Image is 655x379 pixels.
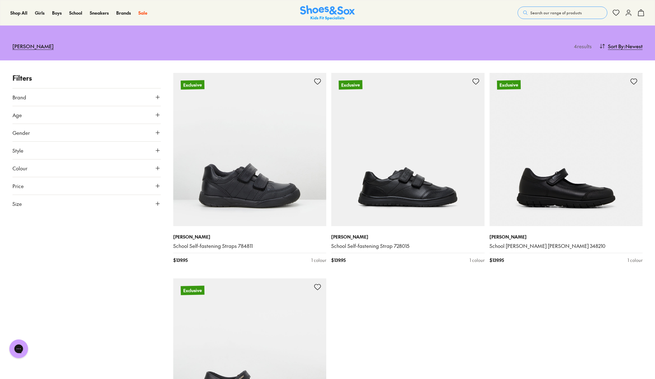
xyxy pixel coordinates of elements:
[12,111,22,119] span: Age
[12,182,24,190] span: Price
[12,164,27,172] span: Colour
[490,257,504,263] span: $ 139.95
[331,243,485,249] a: School Self-fastening Strap 728015
[12,93,26,101] span: Brand
[12,159,161,177] button: Colour
[12,73,161,83] p: Filters
[300,5,355,21] a: Shoes & Sox
[180,79,205,91] p: Exclusive
[173,243,327,249] a: School Self-fastening Straps 784811
[624,42,643,50] span: : Newest
[10,10,27,16] a: Shop All
[35,10,45,16] a: Girls
[331,257,346,263] span: $ 139.95
[180,286,204,295] p: Exclusive
[300,5,355,21] img: SNS_Logo_Responsive.svg
[12,88,161,106] button: Brand
[52,10,62,16] a: Boys
[12,200,22,207] span: Size
[490,243,643,249] a: School [PERSON_NAME] [PERSON_NAME] 348210
[530,10,582,16] span: Search our range of products
[138,10,147,16] a: Sale
[6,337,31,360] iframe: Gorgias live chat messenger
[339,80,362,89] p: Exclusive
[12,142,161,159] button: Style
[69,10,82,16] a: School
[599,39,643,53] button: Sort By:Newest
[12,124,161,141] button: Gender
[571,42,592,50] p: 4 results
[470,257,485,263] div: 1 colour
[173,73,327,226] a: Exclusive
[12,147,23,154] span: Style
[173,257,188,263] span: $ 139.95
[116,10,131,16] a: Brands
[12,106,161,124] button: Age
[12,177,161,195] button: Price
[497,80,520,89] p: Exclusive
[173,234,327,240] p: [PERSON_NAME]
[490,234,643,240] p: [PERSON_NAME]
[12,195,161,212] button: Size
[311,257,326,263] div: 1 colour
[12,39,54,53] a: [PERSON_NAME]
[12,129,30,136] span: Gender
[518,7,607,19] button: Search our range of products
[331,234,485,240] p: [PERSON_NAME]
[490,73,643,226] a: Exclusive
[331,73,485,226] a: Exclusive
[628,257,643,263] div: 1 colour
[90,10,109,16] a: Sneakers
[608,42,624,50] span: Sort By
